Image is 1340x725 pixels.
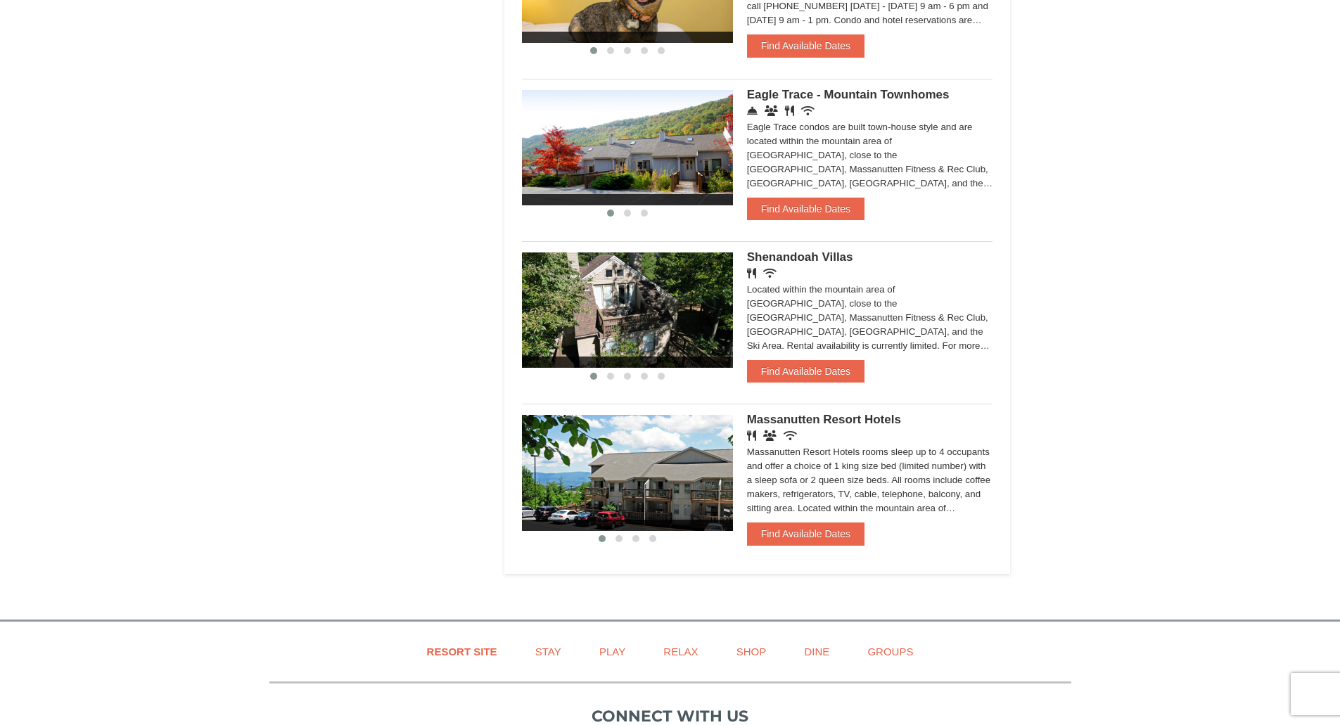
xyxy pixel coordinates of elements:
div: Massanutten Resort Hotels rooms sleep up to 4 occupants and offer a choice of 1 king size bed (li... [747,445,993,515]
button: Find Available Dates [747,34,864,57]
i: Restaurant [785,105,794,116]
a: Play [582,636,643,667]
a: Relax [646,636,715,667]
i: Conference Facilities [765,105,778,116]
i: Wireless Internet (free) [784,430,797,441]
a: Groups [850,636,931,667]
a: Shop [719,636,784,667]
span: Shenandoah Villas [747,250,853,264]
button: Find Available Dates [747,360,864,383]
div: Eagle Trace condos are built town-house style and are located within the mountain area of [GEOGRA... [747,120,993,191]
a: Stay [518,636,579,667]
button: Find Available Dates [747,522,864,545]
span: Massanutten Resort Hotels [747,413,901,426]
span: Eagle Trace - Mountain Townhomes [747,88,950,101]
i: Restaurant [747,430,756,441]
div: Located within the mountain area of [GEOGRAPHIC_DATA], close to the [GEOGRAPHIC_DATA], Massanutte... [747,283,993,353]
i: Banquet Facilities [763,430,777,441]
i: Concierge Desk [747,105,758,116]
a: Resort Site [409,636,515,667]
a: Dine [786,636,847,667]
i: Wireless Internet (free) [801,105,815,116]
i: Wireless Internet (free) [763,268,777,278]
i: Restaurant [747,268,756,278]
button: Find Available Dates [747,198,864,220]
